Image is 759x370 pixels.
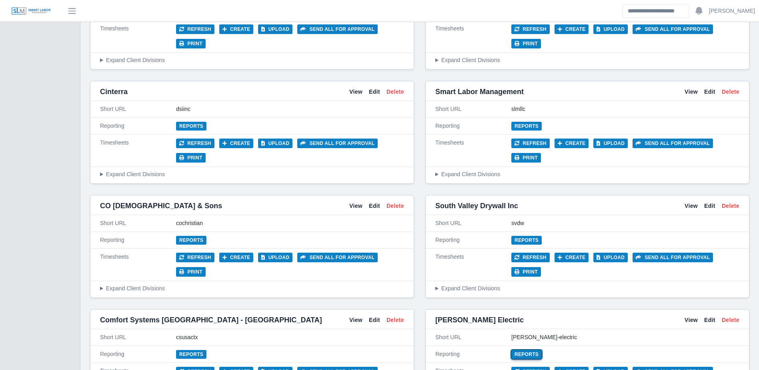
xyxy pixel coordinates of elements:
a: Delete [722,316,739,324]
div: Short URL [100,333,176,342]
a: Edit [369,202,380,210]
div: Reporting [435,350,511,358]
a: Delete [387,88,404,96]
button: Send all for approval [633,253,713,262]
div: Short URL [100,105,176,113]
a: Edit [369,88,380,96]
span: CO [DEMOGRAPHIC_DATA] & Sons [100,200,222,211]
summary: Expand Client Divisions [435,56,739,64]
input: Search [623,4,689,18]
button: Refresh [511,139,550,148]
a: Edit [704,88,715,96]
a: Reports [511,350,542,359]
a: View [349,316,362,324]
button: Create [219,24,254,34]
div: Reporting [100,122,176,130]
button: Create [219,139,254,148]
a: Edit [704,316,715,324]
a: Delete [722,202,739,210]
a: Reports [176,236,206,245]
button: Print [511,39,541,48]
a: View [349,88,362,96]
button: Upload [258,24,292,34]
button: Refresh [511,253,550,262]
div: Reporting [435,122,511,130]
a: Delete [387,316,404,324]
summary: Expand Client Divisions [100,284,404,293]
button: Send all for approval [633,139,713,148]
button: Refresh [176,253,214,262]
button: Refresh [176,24,214,34]
div: Short URL [435,333,511,342]
div: Timesheets [100,253,176,277]
button: Upload [258,253,292,262]
summary: Expand Client Divisions [435,284,739,293]
a: Reports [511,236,542,245]
span: Cinterra [100,86,128,97]
button: Upload [593,139,628,148]
a: [PERSON_NAME] [709,7,755,15]
a: View [349,202,362,210]
summary: Expand Client Divisions [100,56,404,64]
button: Send all for approval [297,253,378,262]
a: Reports [511,122,542,131]
button: Refresh [511,24,550,34]
a: Delete [722,88,739,96]
button: Create [555,139,589,148]
a: Delete [387,202,404,210]
div: Reporting [435,236,511,244]
button: Upload [593,24,628,34]
div: Short URL [435,219,511,227]
a: View [685,316,698,324]
button: Upload [258,139,292,148]
button: Upload [593,253,628,262]
div: Timesheets [100,139,176,163]
span: Smart Labor Management [435,86,524,97]
div: slmllc [511,105,739,113]
div: Timesheets [435,139,511,163]
div: Short URL [435,105,511,113]
button: Send all for approval [633,24,713,34]
span: [PERSON_NAME] Electric [435,314,524,326]
button: Create [555,253,589,262]
div: csusactx [176,333,404,342]
div: Timesheets [100,24,176,48]
div: [PERSON_NAME]-electric [511,333,739,342]
a: Edit [704,202,715,210]
span: South Valley Drywall Inc [435,200,518,211]
a: View [685,88,698,96]
button: Print [511,267,541,277]
button: Create [219,253,254,262]
button: Create [555,24,589,34]
div: Short URL [100,219,176,227]
button: Print [511,153,541,163]
div: Reporting [100,236,176,244]
div: svdw [511,219,739,227]
a: Reports [176,350,206,359]
img: SLM Logo [11,7,51,16]
a: Reports [176,122,206,131]
div: Timesheets [435,253,511,277]
div: cochristian [176,219,404,227]
span: Comfort Systems [GEOGRAPHIC_DATA] - [GEOGRAPHIC_DATA] [100,314,322,326]
button: Print [176,267,206,277]
a: View [685,202,698,210]
button: Print [176,39,206,48]
button: Send all for approval [297,139,378,148]
a: Edit [369,316,380,324]
summary: Expand Client Divisions [100,170,404,179]
div: Timesheets [435,24,511,48]
summary: Expand Client Divisions [435,170,739,179]
div: Reporting [100,350,176,358]
button: Refresh [176,139,214,148]
button: Send all for approval [297,24,378,34]
div: dsiinc [176,105,404,113]
button: Print [176,153,206,163]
